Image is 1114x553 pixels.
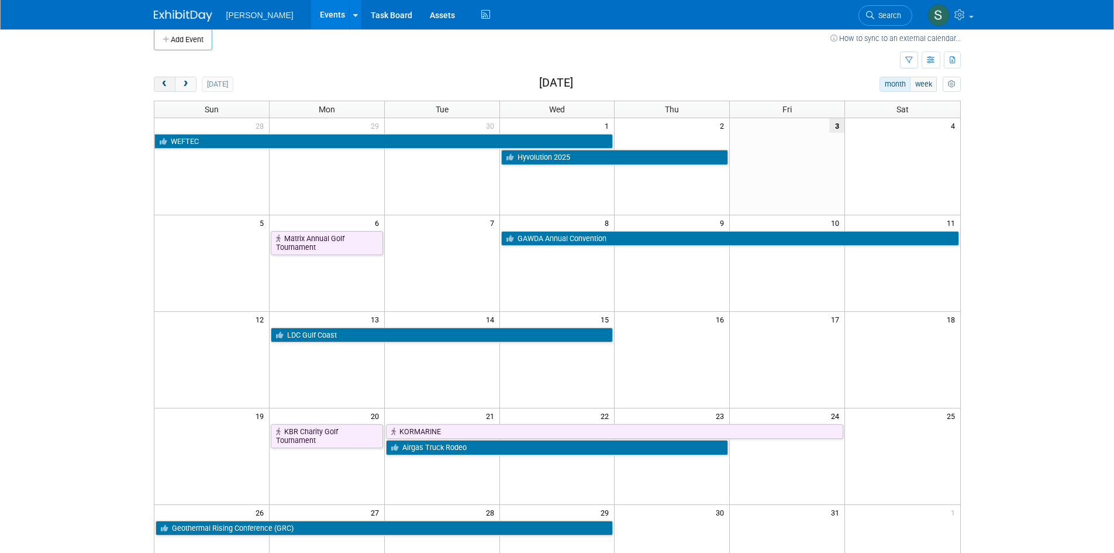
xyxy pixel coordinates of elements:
img: Skye Tuinei [927,4,950,26]
img: ExhibitDay [154,10,212,22]
a: LDC Gulf Coast [271,328,613,343]
span: 6 [374,215,384,230]
span: 2 [719,118,729,133]
span: 20 [370,408,384,423]
span: Search [874,11,901,20]
span: 8 [603,215,614,230]
a: Matrix Annual Golf Tournament [271,231,383,255]
span: 30 [485,118,499,133]
span: Mon [319,105,335,114]
span: 22 [599,408,614,423]
span: Sat [896,105,909,114]
span: 10 [830,215,844,230]
span: 4 [950,118,960,133]
a: KORMARINE [386,424,843,439]
span: 25 [946,408,960,423]
span: 26 [254,505,269,520]
a: How to sync to an external calendar... [830,34,961,43]
span: 30 [715,505,729,520]
a: WEFTEC [154,134,613,149]
button: next [175,77,196,92]
h2: [DATE] [539,77,573,90]
span: 28 [485,505,499,520]
a: Geothermal Rising Conference (GRC) [156,521,613,536]
a: Airgas Truck Rodeo [386,440,729,455]
span: 1 [950,505,960,520]
a: Search [858,5,912,26]
button: Add Event [154,29,212,50]
span: 14 [485,312,499,327]
span: 29 [599,505,614,520]
i: Personalize Calendar [948,81,956,88]
span: 15 [599,312,614,327]
span: 27 [370,505,384,520]
button: [DATE] [202,77,233,92]
span: 16 [715,312,729,327]
span: 3 [829,118,844,133]
span: 31 [830,505,844,520]
span: 9 [719,215,729,230]
span: 23 [715,408,729,423]
span: Sun [205,105,219,114]
span: 5 [258,215,269,230]
span: 7 [489,215,499,230]
span: 21 [485,408,499,423]
span: 29 [370,118,384,133]
a: KBR Charity Golf Tournament [271,424,383,448]
span: Tue [436,105,449,114]
a: Hyvolution 2025 [501,150,729,165]
span: Wed [549,105,565,114]
span: 24 [830,408,844,423]
span: 28 [254,118,269,133]
button: myCustomButton [943,77,960,92]
span: 17 [830,312,844,327]
span: 19 [254,408,269,423]
span: 18 [946,312,960,327]
span: 11 [946,215,960,230]
span: Fri [782,105,792,114]
span: 1 [603,118,614,133]
span: 13 [370,312,384,327]
span: Thu [665,105,679,114]
a: GAWDA Annual Convention [501,231,959,246]
button: prev [154,77,175,92]
span: [PERSON_NAME] [226,11,294,20]
button: week [910,77,937,92]
button: month [880,77,910,92]
span: 12 [254,312,269,327]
